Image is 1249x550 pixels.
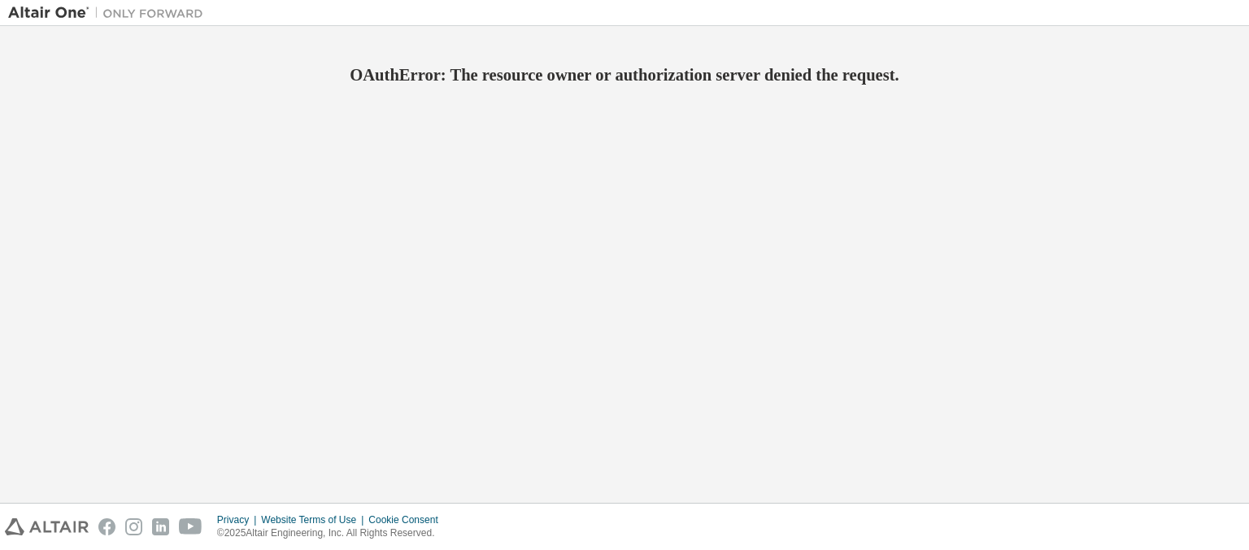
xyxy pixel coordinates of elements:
img: facebook.svg [98,518,115,535]
img: youtube.svg [179,518,202,535]
p: © 2025 Altair Engineering, Inc. All Rights Reserved. [217,526,448,540]
h2: OAuthError: The resource owner or authorization server denied the request. [8,64,1241,85]
div: Privacy [217,513,261,526]
img: linkedin.svg [152,518,169,535]
div: Website Terms of Use [261,513,368,526]
img: altair_logo.svg [5,518,89,535]
div: Cookie Consent [368,513,447,526]
img: instagram.svg [125,518,142,535]
img: Altair One [8,5,211,21]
